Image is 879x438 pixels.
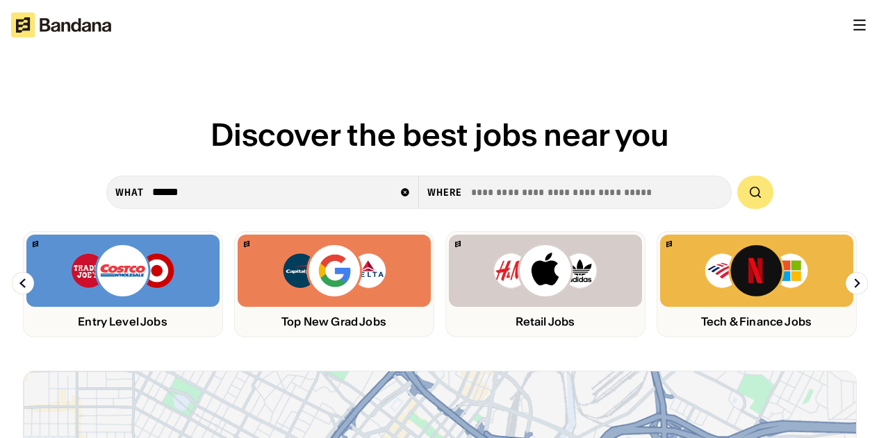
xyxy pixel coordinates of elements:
[445,231,646,337] a: Bandana logoH&M, Apply, Adidas logosRetail Jobs
[33,241,38,247] img: Bandana logo
[238,315,431,328] div: Top New Grad Jobs
[115,186,144,199] div: what
[704,243,809,298] img: Bank of America, Netflix, Microsoft logos
[234,231,434,337] a: Bandana logoCapital One, Google, Delta logosTop New Grad Jobs
[657,231,857,337] a: Bandana logoBank of America, Netflix, Microsoft logosTech & Finance Jobs
[12,272,34,294] img: Left Arrow
[666,241,672,247] img: Bandana logo
[493,243,598,298] img: H&M, Apply, Adidas logos
[660,315,853,328] div: Tech & Finance Jobs
[427,186,463,199] div: Where
[23,231,223,337] a: Bandana logoTrader Joe’s, Costco, Target logosEntry Level Jobs
[211,115,669,154] span: Discover the best jobs near you
[846,272,868,294] img: Right Arrow
[244,241,249,247] img: Bandana logo
[281,243,387,298] img: Capital One, Google, Delta logos
[449,315,642,328] div: Retail Jobs
[70,243,176,298] img: Trader Joe’s, Costco, Target logos
[26,315,220,328] div: Entry Level Jobs
[455,241,461,247] img: Bandana logo
[11,12,111,37] img: Bandana logotype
